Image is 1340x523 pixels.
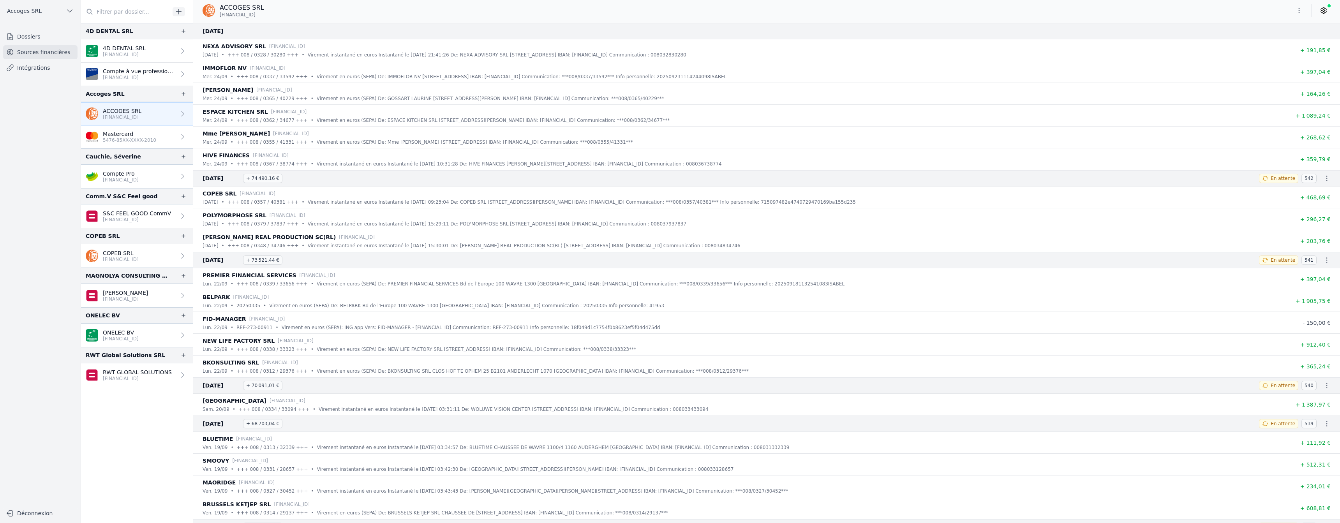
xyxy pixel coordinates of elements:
span: [DATE] [203,174,240,183]
p: +++ 008 / 0365 / 40229 +++ [236,95,308,102]
div: ONELEC BV [86,311,120,320]
div: • [231,116,233,124]
p: Virement instantané en euros Instantané le [DATE] 15:29:11 De: POLYMORPHOSE SRL [STREET_ADDRESS] ... [308,220,686,228]
p: [FINANCIAL_ID] [339,233,375,241]
span: + 268,62 € [1300,134,1331,141]
img: BNP_BE_BUSINESS_GEBABEBB.png [86,45,98,57]
p: Virement en euros (SEPA) De: IMMOFLOR NV [STREET_ADDRESS] IBAN: [FINANCIAL_ID] Communication: ***... [317,73,726,81]
div: • [233,405,235,413]
p: [DATE] [203,242,219,250]
span: + 608,81 € [1300,505,1331,511]
a: [PERSON_NAME] [FINANCIAL_ID] [81,284,193,307]
p: HIVE FINANCES [203,151,250,160]
span: + 1 387,97 € [1296,401,1331,408]
div: • [231,367,233,375]
p: +++ 008 / 0327 / 30452 +++ [237,487,308,495]
a: 4D DENTAL SRL [FINANCIAL_ID] [81,39,193,63]
p: lun. 22/09 [203,280,227,288]
span: + 73 521,44 € [243,255,282,265]
span: 542 [1301,174,1317,183]
span: En attente [1271,175,1295,181]
div: • [311,138,314,146]
p: [PERSON_NAME] [203,85,253,95]
p: SMOOVY [203,456,229,465]
p: [GEOGRAPHIC_DATA] [203,396,266,405]
p: FID-MANAGER [203,314,246,324]
div: • [231,324,233,331]
p: 20250335 [236,302,260,310]
a: COPEB SRL [FINANCIAL_ID] [81,244,193,268]
div: • [311,465,314,473]
div: • [231,509,233,517]
p: POLYMORPHOSE SRL [203,211,266,220]
div: • [231,73,233,81]
p: [DATE] [203,198,219,206]
p: [FINANCIAL_ID] [239,479,275,486]
div: • [222,220,224,228]
p: Virement instantané en euros Instantané le [DATE] 03:42:30 De: [GEOGRAPHIC_DATA][STREET_ADDRESS][... [317,465,734,473]
img: ing.png [86,250,98,262]
a: Compte Pro [FINANCIAL_ID] [81,165,193,188]
div: • [231,95,233,102]
div: • [231,160,233,168]
span: + 1 089,24 € [1296,113,1331,119]
p: BELPARK [203,292,230,302]
img: ing.png [86,107,98,120]
span: + 203,76 € [1300,238,1331,244]
div: • [231,465,233,473]
span: 540 [1301,381,1317,390]
p: [FINANCIAL_ID] [300,271,335,279]
div: • [302,51,305,59]
span: + 191,85 € [1300,47,1331,53]
p: Virement en euros (SEPA) De: BKONSULTING SRL CLOS HOF TE OPHEM 25 B2101 ANDERLECHT 1070 [GEOGRAPH... [317,367,749,375]
a: Dossiers [3,30,78,44]
p: +++ 008 / 0334 / 33094 +++ [238,405,310,413]
a: Intégrations [3,61,78,75]
img: imageedit_2_6530439554.png [86,130,98,143]
p: [FINANCIAL_ID] [250,64,286,72]
p: REF-273-00911 [236,324,273,331]
p: ven. 19/09 [203,465,227,473]
a: ACCOGES SRL [FINANCIAL_ID] [81,102,193,125]
p: +++ 008 / 0328 / 30280 +++ [227,51,299,59]
span: + 111,92 € [1300,440,1331,446]
p: +++ 008 / 0367 / 38774 +++ [236,160,308,168]
div: • [231,280,233,288]
div: Comm.V S&C Feel good [86,192,157,201]
span: + 512,31 € [1300,461,1331,468]
p: 5476-85XX-XXXX-2010 [103,137,156,143]
p: ACCOGES SRL [220,3,264,12]
span: + 359,79 € [1300,156,1331,162]
p: Mastercard [103,130,156,138]
p: mer. 24/09 [203,160,227,168]
p: 4D DENTAL SRL [103,44,146,52]
p: +++ 008 / 0339 / 33656 +++ [236,280,308,288]
p: [FINANCIAL_ID] [233,293,269,301]
img: belfius.png [86,369,98,381]
p: lun. 22/09 [203,302,227,310]
span: [DATE] [203,381,240,390]
p: mer. 24/09 [203,116,227,124]
p: mer. 24/09 [203,73,227,81]
span: [DATE] [203,255,240,265]
p: +++ 008 / 0312 / 29376 +++ [236,367,308,375]
p: +++ 008 / 0348 / 34746 +++ [227,242,299,250]
p: lun. 22/09 [203,345,227,353]
img: belfius-1.png [86,289,98,302]
span: + 365,24 € [1300,363,1331,370]
div: Accoges SRL [86,89,125,99]
p: +++ 008 / 0338 / 33323 +++ [236,345,308,353]
div: • [276,324,279,331]
p: [FINANCIAL_ID] [273,130,309,137]
div: • [311,280,314,288]
p: +++ 008 / 0313 / 32339 +++ [237,444,308,451]
p: [FINANCIAL_ID] [278,337,314,345]
p: Virement en euros (SEPA) De: PREMIER FINANCIAL SERVICES Bd de l'Europe 100 WAVRE 1300 [GEOGRAPHIC... [317,280,845,288]
span: + 74 490,16 € [243,174,282,183]
p: mer. 24/09 [203,138,227,146]
p: RWT GLOBAL SOLUTIONS [103,368,172,376]
a: Mastercard 5476-85XX-XXXX-2010 [81,125,193,148]
p: lun. 22/09 [203,367,227,375]
p: COPEB SRL [103,249,139,257]
span: En attente [1271,382,1295,389]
